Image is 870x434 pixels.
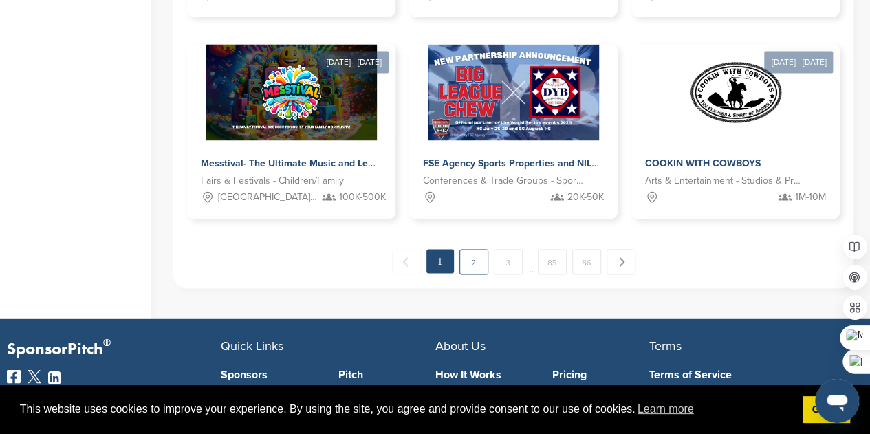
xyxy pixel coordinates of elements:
a: Next → [607,249,635,274]
span: Messtival- The Ultimate Music and Learning Family Festival [201,158,466,169]
img: Twitter [28,369,41,383]
div: [DATE] - [DATE] [320,51,389,73]
img: Sponsorpitch & [688,44,784,140]
span: ← Previous [392,249,421,274]
a: Pricing [552,369,649,380]
a: Sponsors [221,369,318,380]
span: FSE Agency Sports Properties and NIL [423,158,591,169]
em: 1 [426,249,454,273]
span: Terms [649,338,682,353]
iframe: Button to launch messaging window [815,379,859,423]
div: [DATE] - [DATE] [764,51,833,73]
a: Pitch [338,369,435,380]
a: 86 [572,249,601,274]
a: 2 [459,249,488,274]
span: Conferences & Trade Groups - Sports [423,173,583,188]
a: Sponsorpitch & FSE Agency Sports Properties and NIL Conferences & Trade Groups - Sports 20K-50K [409,44,618,219]
span: 1M-10M [795,190,826,205]
img: Sponsorpitch & [206,44,377,140]
a: dismiss cookie message [803,396,850,424]
span: ® [103,334,111,351]
span: … [527,249,534,274]
span: 20K-50K [567,190,604,205]
a: learn more about cookies [635,399,696,420]
span: [GEOGRAPHIC_DATA], [GEOGRAPHIC_DATA] [218,190,318,205]
span: About Us [435,338,486,353]
span: Quick Links [221,338,283,353]
span: Fairs & Festivals - Children/Family [201,173,344,188]
a: [DATE] - [DATE] Sponsorpitch & Messtival- The Ultimate Music and Learning Family Festival Fairs &... [187,22,395,219]
a: Terms of Service [649,369,842,380]
img: Facebook [7,369,21,383]
a: [DATE] - [DATE] Sponsorpitch & COOKIN WITH COWBOYS Arts & Entertainment - Studios & Production Co... [631,22,840,219]
span: Arts & Entertainment - Studios & Production Co's [645,173,805,188]
span: This website uses cookies to improve your experience. By using the site, you agree and provide co... [20,399,792,420]
span: COOKIN WITH COWBOYS [645,158,761,169]
a: 85 [538,249,567,274]
a: How It Works [435,369,532,380]
a: 3 [494,249,523,274]
img: Sponsorpitch & [428,44,599,140]
span: 100K-500K [339,190,386,205]
p: SponsorPitch [7,339,221,359]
